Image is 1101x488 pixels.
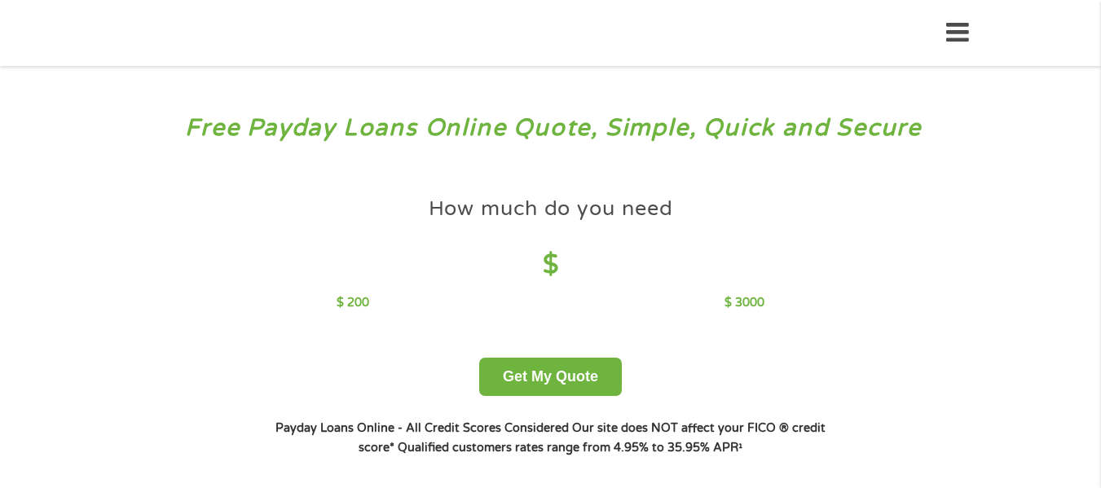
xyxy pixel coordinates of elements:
[479,358,622,396] button: Get My Quote
[337,294,369,312] p: $ 200
[337,248,764,282] h4: $
[724,294,764,312] p: $ 3000
[429,196,673,222] h4: How much do you need
[359,421,826,455] strong: Our site does NOT affect your FICO ® credit score*
[275,421,569,435] strong: Payday Loans Online - All Credit Scores Considered
[47,113,1055,143] h3: Free Payday Loans Online Quote, Simple, Quick and Secure
[398,441,742,455] strong: Qualified customers rates range from 4.95% to 35.95% APR¹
